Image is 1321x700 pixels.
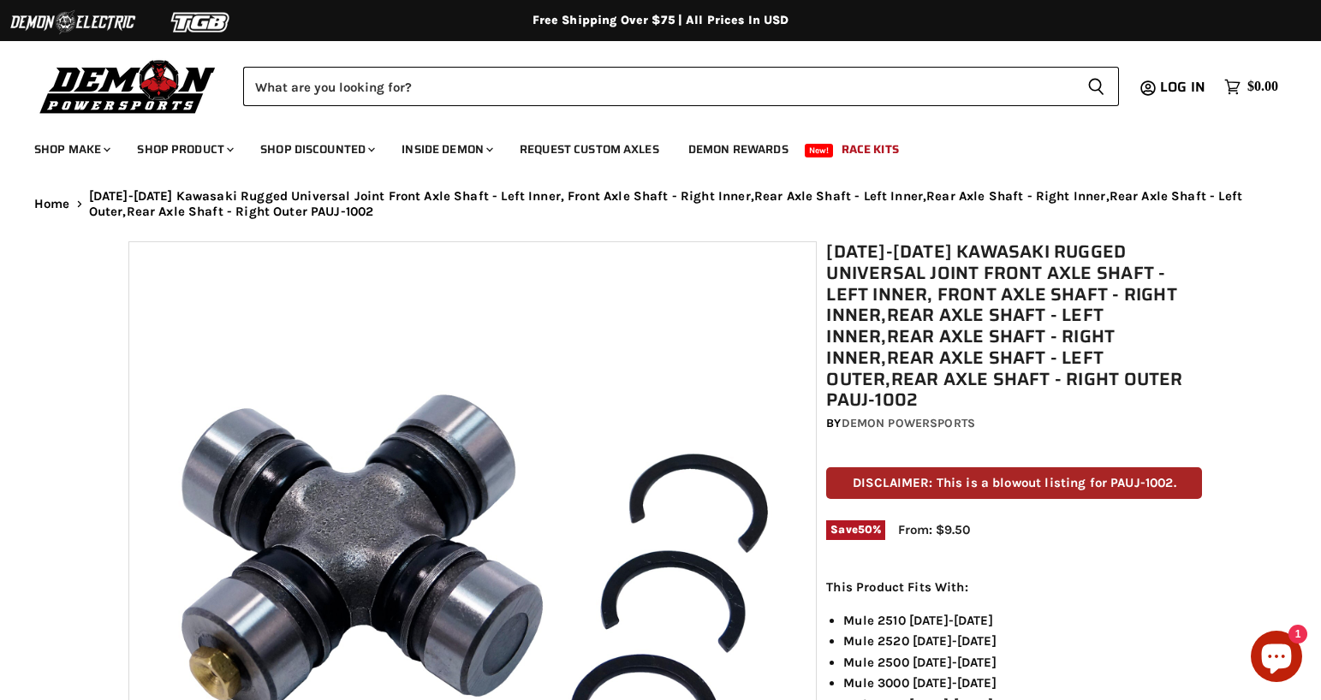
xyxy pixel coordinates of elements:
[843,652,1202,673] li: Mule 2500 [DATE]-[DATE]
[826,241,1202,411] h1: [DATE]-[DATE] Kawasaki Rugged Universal Joint Front Axle Shaft - Left Inner, Front Axle Shaft - R...
[675,132,801,167] a: Demon Rewards
[826,520,885,539] span: Save %
[21,125,1274,167] ul: Main menu
[34,197,70,211] a: Home
[843,631,1202,651] li: Mule 2520 [DATE]-[DATE]
[243,67,1119,106] form: Product
[1246,631,1307,686] inbox-online-store-chat: Shopify online store chat
[898,522,970,537] span: From: $9.50
[507,132,672,167] a: Request Custom Axles
[858,523,872,536] span: 50
[826,467,1202,499] p: DISCLAIMER: This is a blowout listing for PAUJ-1002.
[34,56,222,116] img: Demon Powersports
[843,673,1202,693] li: Mule 3000 [DATE]-[DATE]
[1160,76,1205,98] span: Log in
[247,132,385,167] a: Shop Discounted
[137,6,265,39] img: TGB Logo 2
[826,577,1202,597] p: This Product Fits With:
[243,67,1074,106] input: Search
[829,132,912,167] a: Race Kits
[124,132,244,167] a: Shop Product
[389,132,503,167] a: Inside Demon
[89,189,1287,219] span: [DATE]-[DATE] Kawasaki Rugged Universal Joint Front Axle Shaft - Left Inner, Front Axle Shaft - R...
[1152,80,1216,95] a: Log in
[9,6,137,39] img: Demon Electric Logo 2
[21,132,121,167] a: Shop Make
[1247,79,1278,95] span: $0.00
[826,414,1202,433] div: by
[843,610,1202,631] li: Mule 2510 [DATE]-[DATE]
[842,416,975,430] a: Demon Powersports
[1216,74,1287,99] a: $0.00
[1074,67,1119,106] button: Search
[805,144,834,157] span: New!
